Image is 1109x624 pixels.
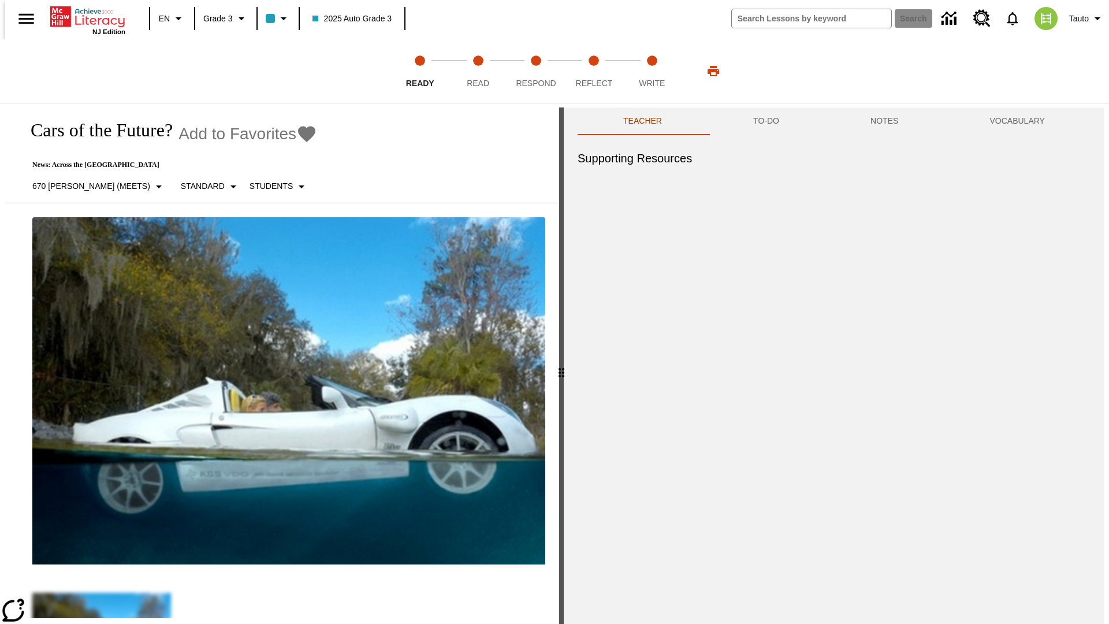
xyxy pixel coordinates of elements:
button: Reflect step 4 of 5 [560,39,627,103]
button: VOCABULARY [944,107,1091,135]
img: avatar image [1034,7,1058,30]
div: activity [564,107,1104,624]
p: Students [250,180,293,192]
span: Grade 3 [203,13,233,25]
div: Press Enter or Spacebar and then press right and left arrow keys to move the slider [559,107,564,624]
div: Instructional Panel Tabs [578,107,1091,135]
span: EN [159,13,170,25]
button: Profile/Settings [1065,8,1109,29]
span: Respond [516,79,556,88]
h1: Cars of the Future? [18,120,173,141]
button: Select Lexile, 670 Lexile (Meets) [28,176,170,197]
button: Teacher [578,107,708,135]
button: Respond step 3 of 5 [503,39,570,103]
p: Standard [181,180,225,192]
p: 670 [PERSON_NAME] (Meets) [32,180,150,192]
button: Scaffolds, Standard [176,176,245,197]
a: Notifications [998,3,1028,34]
button: NOTES [825,107,944,135]
img: High-tech automobile treading water. [32,217,545,564]
span: Ready [406,79,434,88]
button: Language: EN, Select a language [154,8,191,29]
span: Read [467,79,489,88]
button: Add to Favorites - Cars of the Future? [178,124,317,144]
span: Write [639,79,665,88]
span: 2025 Auto Grade 3 [312,13,392,25]
p: News: Across the [GEOGRAPHIC_DATA] [18,161,317,169]
button: Select Student [245,176,313,197]
button: Ready step 1 of 5 [386,39,453,103]
button: Class color is light blue. Change class color [261,8,295,29]
button: Select a new avatar [1028,3,1065,34]
button: Open side menu [9,2,43,36]
button: TO-DO [708,107,825,135]
span: NJ Edition [92,28,125,35]
h6: Supporting Resources [578,149,1091,168]
span: Add to Favorites [178,125,296,143]
button: Read step 2 of 5 [444,39,511,103]
div: Home [50,4,125,35]
input: search field [732,9,891,28]
button: Grade: Grade 3, Select a grade [199,8,253,29]
a: Data Center [935,3,966,35]
span: Tauto [1069,13,1089,25]
a: Resource Center, Will open in new tab [966,3,998,34]
button: Print [695,61,732,81]
span: Reflect [576,79,613,88]
button: Write step 5 of 5 [619,39,686,103]
div: reading [5,107,559,618]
